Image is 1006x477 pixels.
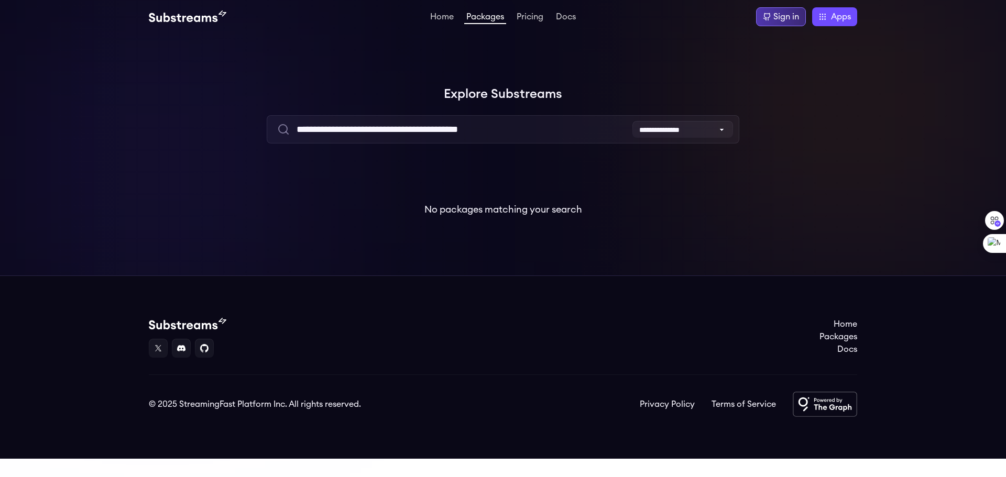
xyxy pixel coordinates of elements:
[831,10,851,23] span: Apps
[756,7,806,26] a: Sign in
[712,398,776,411] a: Terms of Service
[149,10,226,23] img: Substream's logo
[773,10,799,23] div: Sign in
[149,84,857,105] h1: Explore Substreams
[515,13,545,23] a: Pricing
[640,398,695,411] a: Privacy Policy
[819,343,857,356] a: Docs
[149,318,226,330] img: Substream's logo
[793,392,857,417] img: Powered by The Graph
[819,330,857,343] a: Packages
[428,13,456,23] a: Home
[424,202,582,217] p: No packages matching your search
[464,13,506,24] a: Packages
[819,318,857,330] a: Home
[554,13,578,23] a: Docs
[149,398,361,411] div: © 2025 StreamingFast Platform Inc. All rights reserved.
